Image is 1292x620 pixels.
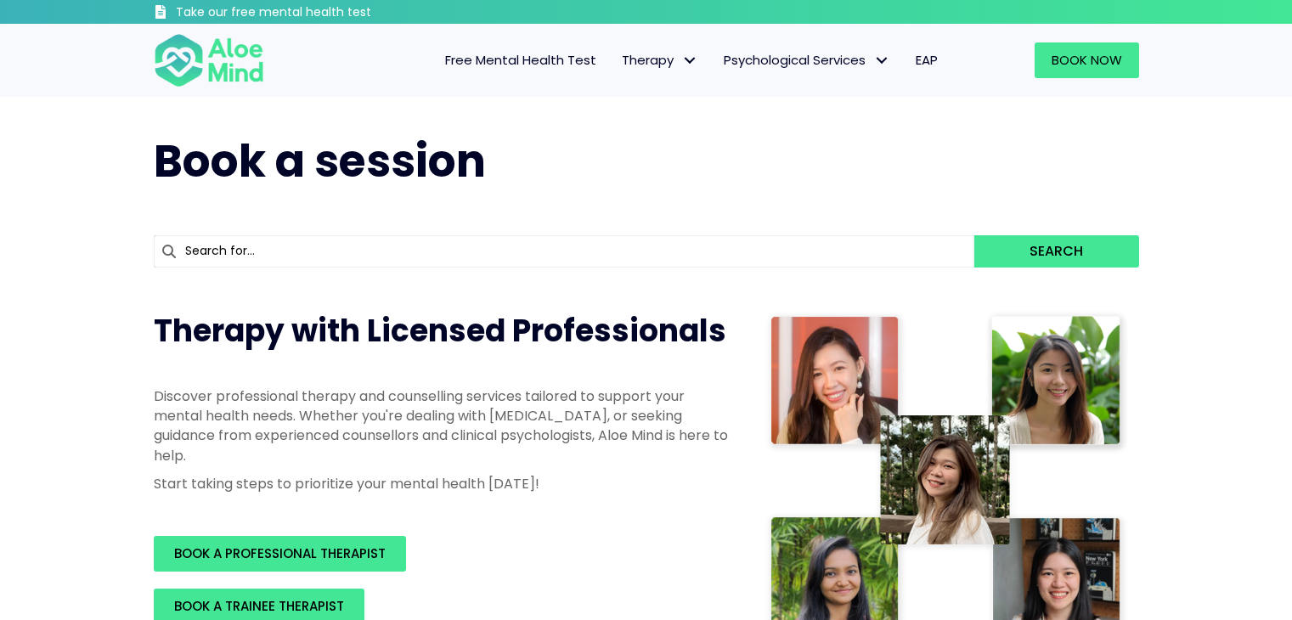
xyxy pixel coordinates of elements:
span: Psychological Services [724,51,890,69]
h3: Take our free mental health test [176,4,462,21]
a: BOOK A PROFESSIONAL THERAPIST [154,536,406,572]
p: Start taking steps to prioritize your mental health [DATE]! [154,474,731,493]
input: Search for... [154,235,975,268]
p: Discover professional therapy and counselling services tailored to support your mental health nee... [154,386,731,465]
span: Therapy: submenu [678,48,702,73]
a: Book Now [1035,42,1139,78]
span: Psychological Services: submenu [870,48,894,73]
span: Therapy [622,51,698,69]
span: BOOK A TRAINEE THERAPIST [174,597,344,615]
a: Psychological ServicesPsychological Services: submenu [711,42,903,78]
a: Free Mental Health Test [432,42,609,78]
a: EAP [903,42,951,78]
span: Therapy with Licensed Professionals [154,309,726,352]
span: EAP [916,51,938,69]
nav: Menu [286,42,951,78]
button: Search [974,235,1138,268]
img: Aloe mind Logo [154,32,264,88]
span: Book a session [154,130,486,192]
span: Book Now [1052,51,1122,69]
a: TherapyTherapy: submenu [609,42,711,78]
span: BOOK A PROFESSIONAL THERAPIST [174,544,386,562]
span: Free Mental Health Test [445,51,596,69]
a: Take our free mental health test [154,4,462,24]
